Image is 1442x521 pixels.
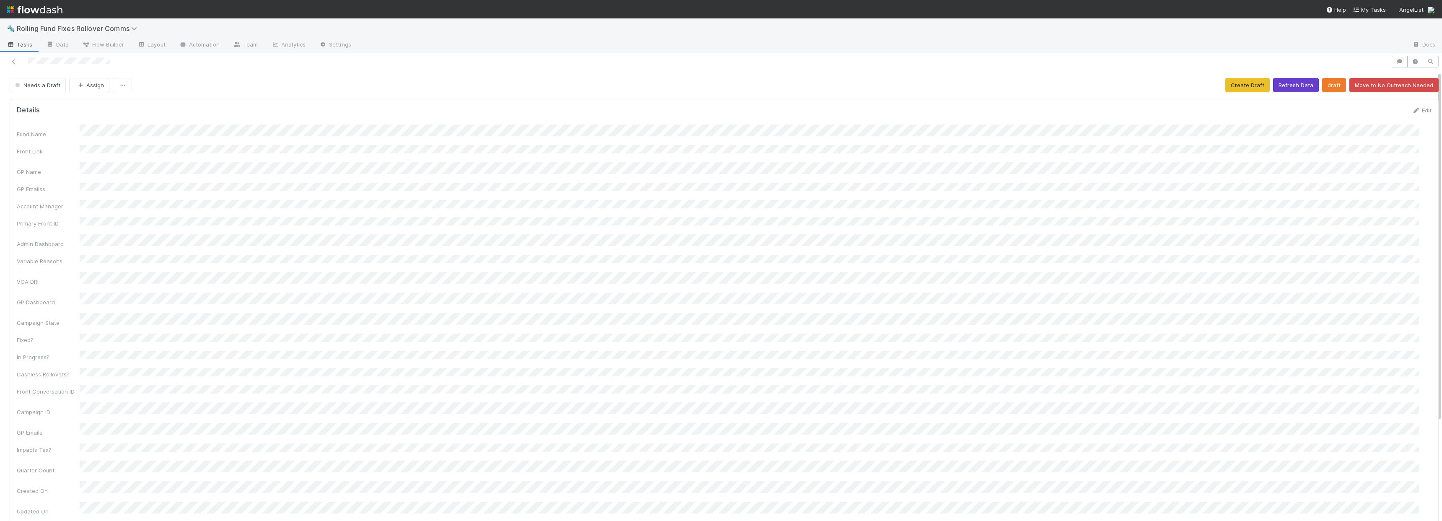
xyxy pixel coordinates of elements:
div: GP Emails [17,428,80,437]
button: Move to No Outreach Needed [1349,78,1439,92]
div: Primary Front ID [17,219,80,228]
span: My Tasks [1353,6,1386,13]
div: GP Name [17,168,80,176]
div: Cashless Rollovers? [17,370,80,378]
button: Create Draft [1225,78,1270,92]
a: Edit [1412,107,1432,114]
div: Campaign ID [17,408,80,416]
a: Team [226,39,265,52]
a: Flow Builder [75,39,131,52]
div: Fund Name [17,130,80,138]
div: In Progress? [17,353,80,361]
div: Created On [17,487,80,495]
button: Assign [69,78,109,92]
div: Variable Reasons [17,257,80,265]
div: Campaign State [17,319,80,327]
a: Layout [131,39,172,52]
div: Updated On [17,507,80,516]
a: Analytics [265,39,312,52]
div: GP Dashboard [17,298,80,306]
div: Admin Dashboard [17,240,80,248]
span: 🔩 [7,25,15,32]
a: Settings [312,39,358,52]
div: Impacts Tax? [17,446,80,454]
span: AngelList [1399,6,1424,13]
div: GP Emailss [17,185,80,193]
img: avatar_e8864cf0-19e8-4fe1-83d1-96e6bcd27180.png [1427,6,1435,14]
a: My Tasks [1353,5,1386,14]
img: logo-inverted-e16ddd16eac7371096b0.svg [7,3,62,17]
span: Tasks [7,40,33,49]
div: Front Link [17,147,80,156]
span: Needs a Draft [13,82,60,88]
div: Front Conversation ID [17,387,80,396]
button: draft [1322,78,1346,92]
div: Help [1326,5,1346,14]
a: Automation [172,39,226,52]
a: Data [39,39,75,52]
h5: Details [17,106,40,114]
div: Quarter Count [17,466,80,474]
button: Needs a Draft [10,78,66,92]
div: Account Manager [17,202,80,210]
span: Flow Builder [82,40,124,49]
div: Fixed? [17,336,80,344]
span: Rolling Fund Fixes Rollover Comms [17,24,141,33]
button: Refresh Data [1273,78,1319,92]
div: VCA DRI [17,277,80,286]
a: Docs [1406,39,1442,52]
